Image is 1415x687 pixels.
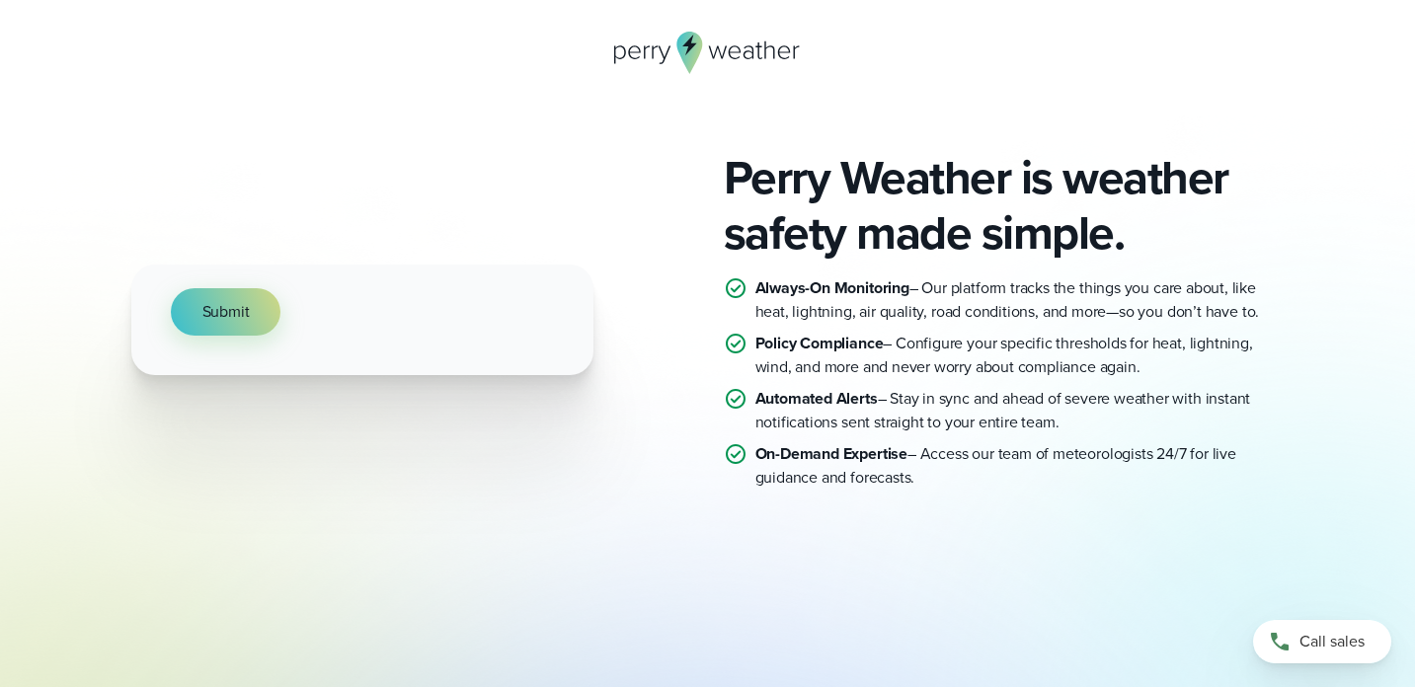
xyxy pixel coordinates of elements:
strong: On-Demand Expertise [755,442,907,465]
a: Call sales [1253,620,1391,663]
p: – Access our team of meteorologists 24/7 for live guidance and forecasts. [755,442,1285,490]
span: Call sales [1299,630,1365,653]
span: Submit [202,300,250,324]
strong: Automated Alerts [755,387,878,410]
strong: Always-On Monitoring [755,276,909,299]
button: Submit [171,288,281,336]
p: – Our platform tracks the things you care about, like heat, lightning, air quality, road conditio... [755,276,1285,324]
p: – Configure your specific thresholds for heat, lightning, wind, and more and never worry about co... [755,332,1285,379]
strong: Policy Compliance [755,332,884,354]
h2: Perry Weather is weather safety made simple. [724,150,1285,261]
p: – Stay in sync and ahead of severe weather with instant notifications sent straight to your entir... [755,387,1285,434]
